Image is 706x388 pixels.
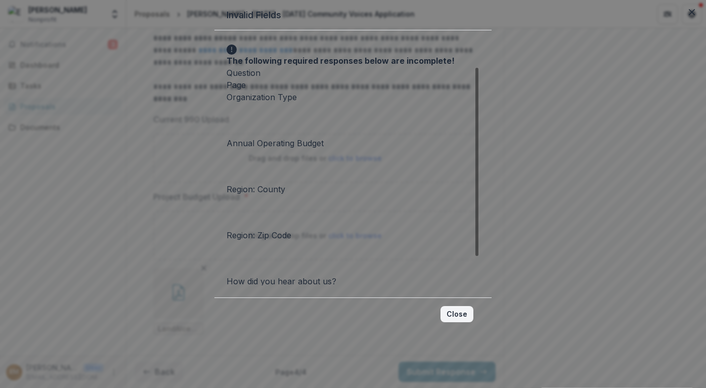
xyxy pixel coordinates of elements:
[227,79,479,91] div: Page
[227,55,475,67] div: The following required responses below are incomplete!
[227,91,479,103] div: Organization Type
[227,229,479,241] div: Region: Zip Code
[227,137,479,149] div: Annual Operating Budget
[440,306,473,322] button: Close
[227,275,479,287] div: How did you hear about us?
[684,4,700,20] button: Close
[227,67,479,79] div: Question
[227,183,479,195] div: Region: County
